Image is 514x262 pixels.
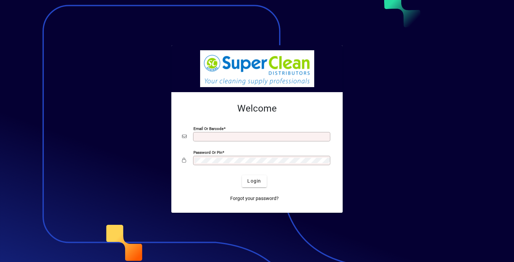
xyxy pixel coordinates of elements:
[228,193,281,205] a: Forgot your password?
[193,126,224,131] mat-label: Email or Barcode
[247,178,261,185] span: Login
[230,195,279,202] span: Forgot your password?
[182,103,332,114] h2: Welcome
[242,175,266,187] button: Login
[193,150,222,154] mat-label: Password or Pin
